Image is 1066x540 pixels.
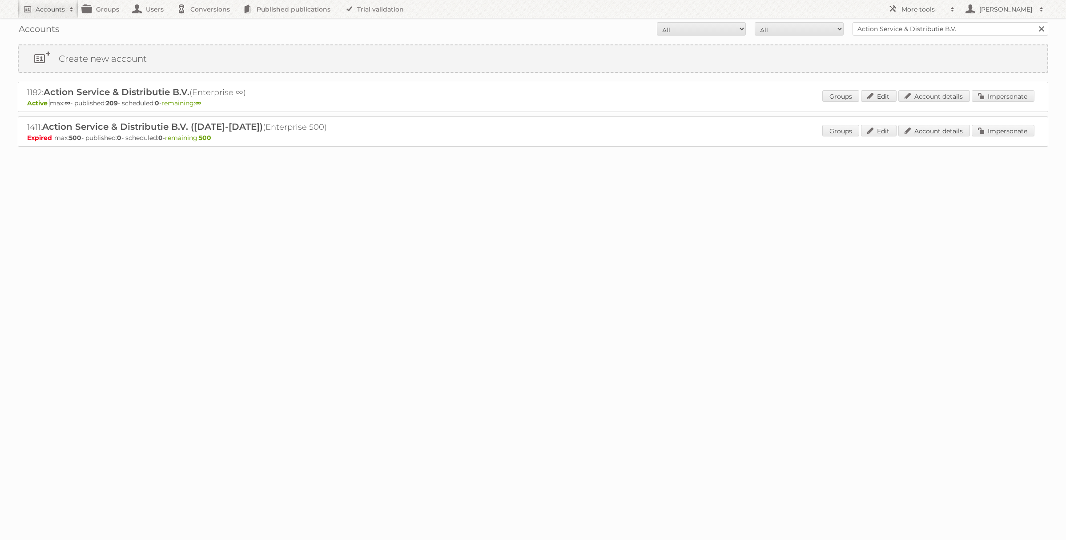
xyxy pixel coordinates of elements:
[27,99,50,107] span: Active
[69,134,81,142] strong: 500
[27,121,338,133] h2: 1411: (Enterprise 500)
[161,99,201,107] span: remaining:
[972,90,1034,102] a: Impersonate
[822,90,859,102] a: Groups
[822,125,859,136] a: Groups
[27,134,54,142] span: Expired
[44,87,189,97] span: Action Service & Distributie B.V.
[165,134,211,142] span: remaining:
[27,134,1039,142] p: max: - published: - scheduled: -
[977,5,1035,14] h2: [PERSON_NAME]
[158,134,163,142] strong: 0
[27,87,338,98] h2: 1182: (Enterprise ∞)
[64,99,70,107] strong: ∞
[901,5,946,14] h2: More tools
[155,99,159,107] strong: 0
[195,99,201,107] strong: ∞
[199,134,211,142] strong: 500
[898,90,970,102] a: Account details
[861,90,897,102] a: Edit
[972,125,1034,136] a: Impersonate
[898,125,970,136] a: Account details
[42,121,263,132] span: Action Service & Distributie B.V. ([DATE]-[DATE])
[117,134,121,142] strong: 0
[36,5,65,14] h2: Accounts
[106,99,118,107] strong: 209
[861,125,897,136] a: Edit
[19,45,1047,72] a: Create new account
[27,99,1039,107] p: max: - published: - scheduled: -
